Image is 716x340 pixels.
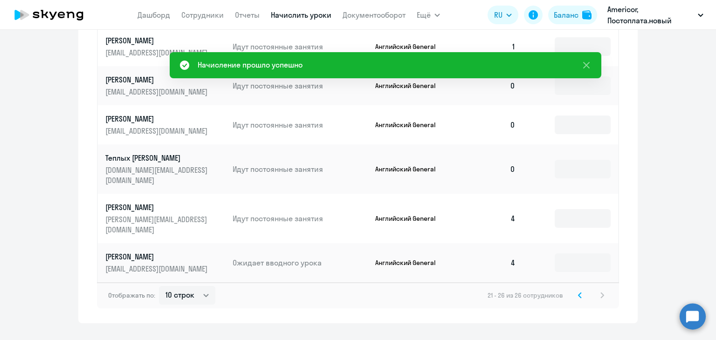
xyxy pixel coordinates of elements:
[181,10,224,20] a: Сотрудники
[233,164,368,174] p: Идут постоянные занятия
[488,291,563,299] span: 21 - 26 из 26 сотрудников
[105,114,210,124] p: [PERSON_NAME]
[105,153,225,185] a: Теплых [PERSON_NAME][DOMAIN_NAME][EMAIL_ADDRESS][DOMAIN_NAME]
[105,252,210,262] p: [PERSON_NAME]
[417,9,431,20] span: Ещё
[375,42,445,51] p: Английский General
[233,213,368,224] p: Идут постоянные занятия
[548,6,597,24] button: Балансbalance
[375,82,445,90] p: Английский General
[603,4,708,26] button: Americor, Постоплата.новый
[488,6,518,24] button: RU
[582,10,592,20] img: balance
[105,202,225,235] a: [PERSON_NAME][PERSON_NAME][EMAIL_ADDRESS][DOMAIN_NAME]
[607,4,694,26] p: Americor, Постоплата.новый
[458,27,523,66] td: 1
[458,144,523,194] td: 0
[233,120,368,130] p: Идут постоянные занятия
[458,66,523,105] td: 0
[105,48,210,58] p: [EMAIL_ADDRESS][DOMAIN_NAME]
[105,202,210,212] p: [PERSON_NAME]
[198,59,303,70] div: Начисление прошло успешно
[105,252,225,274] a: [PERSON_NAME][EMAIL_ADDRESS][DOMAIN_NAME]
[375,165,445,173] p: Английский General
[233,41,368,52] p: Идут постоянные занятия
[233,258,368,268] p: Ожидает вводного урока
[375,121,445,129] p: Английский General
[458,105,523,144] td: 0
[105,114,225,136] a: [PERSON_NAME][EMAIL_ADDRESS][DOMAIN_NAME]
[105,214,210,235] p: [PERSON_NAME][EMAIL_ADDRESS][DOMAIN_NAME]
[271,10,331,20] a: Начислить уроки
[233,81,368,91] p: Идут постоянные занятия
[417,6,440,24] button: Ещё
[105,87,210,97] p: [EMAIL_ADDRESS][DOMAIN_NAME]
[375,258,445,267] p: Английский General
[235,10,260,20] a: Отчеты
[105,126,210,136] p: [EMAIL_ADDRESS][DOMAIN_NAME]
[105,153,210,163] p: Теплых [PERSON_NAME]
[375,214,445,223] p: Английский General
[105,75,225,97] a: [PERSON_NAME][EMAIL_ADDRESS][DOMAIN_NAME]
[138,10,170,20] a: Дашборд
[458,243,523,282] td: 4
[105,165,210,185] p: [DOMAIN_NAME][EMAIL_ADDRESS][DOMAIN_NAME]
[343,10,406,20] a: Документооборот
[494,9,503,20] span: RU
[105,35,210,46] p: [PERSON_NAME]
[105,264,210,274] p: [EMAIL_ADDRESS][DOMAIN_NAME]
[554,9,578,20] div: Баланс
[105,35,225,58] a: [PERSON_NAME][EMAIL_ADDRESS][DOMAIN_NAME]
[108,291,155,299] span: Отображать по:
[458,194,523,243] td: 4
[105,75,210,85] p: [PERSON_NAME]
